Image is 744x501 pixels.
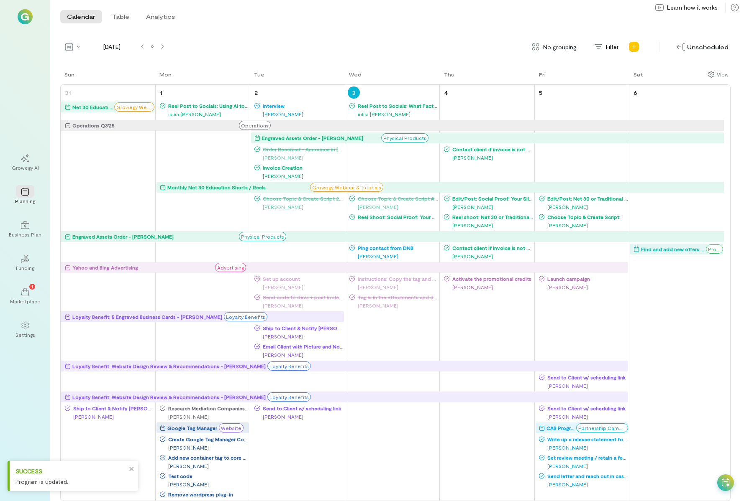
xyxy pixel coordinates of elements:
[606,43,619,51] span: Filter
[155,70,173,84] a: Monday
[72,232,237,241] div: Engraved Assets Order - [PERSON_NAME]
[10,298,41,305] div: Marketplace
[260,164,344,171] span: Invoice Creation
[15,331,35,338] div: Settings
[72,362,266,370] div: Loyalty Benefit: Website Design Review & Recommendations - [PERSON_NAME]
[667,3,718,12] span: Learn how it works
[267,361,311,371] div: Loyalty Benefits
[260,275,344,282] span: Set up account
[12,164,39,171] div: Growegy AI
[16,264,34,271] div: Funding
[254,110,344,118] div: [PERSON_NAME]
[166,491,249,498] span: Remove wordpress plug-in
[114,102,154,112] div: Growegy Webinar & Tutorials
[627,40,641,53] div: Add new
[60,70,76,84] a: Sunday
[10,281,40,311] a: Marketplace
[349,283,439,291] div: [PERSON_NAME]
[60,10,102,23] button: Calendar
[629,70,645,84] a: Saturday
[9,231,41,238] div: Business Plan
[64,71,74,78] div: Sun
[166,473,249,479] span: Test code
[167,183,308,191] div: Monthly Net 30 Education Shorts / Reels
[543,43,577,51] span: No grouping
[349,71,362,78] div: Wed
[545,195,628,202] span: Edit/Post: Net 30 or Traditional Credit Accounts: What’s Best for Business?
[254,153,344,162] div: [PERSON_NAME]
[450,195,533,202] span: Edit/Post: Social Proof: Your Silent Salesperson
[129,464,135,473] button: close
[10,315,40,345] a: Settings
[250,70,266,84] a: Tuesday
[65,412,154,421] div: [PERSON_NAME]
[450,275,533,282] span: Activate the promotional credits
[105,10,136,23] button: Table
[260,405,344,412] span: Send to Client w/ scheduling link
[10,181,40,211] a: Planning
[260,325,344,331] span: Ship to Client & Notify [PERSON_NAME] in [PERSON_NAME]
[160,412,249,421] div: [PERSON_NAME]
[260,294,344,300] span: Send code to devs + post in slack
[254,172,344,180] div: [PERSON_NAME]
[63,86,73,99] a: August 31, 2025
[444,203,533,211] div: [PERSON_NAME]
[31,282,33,290] span: 1
[355,102,439,109] span: Reel Post to Socials: What Factors Influence Your Business Credit Score?
[545,275,628,282] span: Launch campaign
[349,110,439,118] div: iuliia.[PERSON_NAME]
[72,393,266,401] div: Loyalty Benefit: Website Design Review & Recommendations - [PERSON_NAME]
[545,374,628,381] span: Send to Client w/ scheduling link
[545,473,628,479] span: Send letter and reach out in case they have questions
[166,102,249,109] span: Reel Post to Socials: Using AI to Help Keep Your Business Moving Forward
[632,86,639,99] a: September 6, 2025
[254,283,344,291] div: [PERSON_NAME]
[239,121,271,130] div: Operations
[450,244,533,251] span: Contact client if invoice is not paid - Phone call
[539,480,628,488] div: [PERSON_NAME]
[545,405,628,412] span: Send to Client w/ scheduling link
[254,301,344,310] div: [PERSON_NAME]
[159,71,172,78] div: Mon
[706,69,731,80] div: Show columns
[355,244,439,251] span: Ping contact from DNB
[72,121,237,130] div: Operations Q3'25
[545,214,628,220] span: Choose Topic & Create Script:
[160,443,249,452] div: [PERSON_NAME]
[545,454,628,461] span: Set review meeting / retain a few of the members ([PERSON_NAME], [PERSON_NAME], [PERSON_NAME])
[160,462,249,470] div: [PERSON_NAME]
[224,312,267,321] div: Loyalty Benefits
[440,70,456,84] a: Thursday
[86,43,137,51] span: [DATE]
[219,423,244,432] div: Website
[675,41,731,53] div: Unscheduled
[254,203,344,211] div: [PERSON_NAME]
[15,477,126,486] div: Program is updated.
[260,195,344,202] span: Choose Topic & Create Script 24: Social Proof: Your Silent Salesperson
[539,203,628,211] div: [PERSON_NAME]
[260,102,344,109] span: Interview
[254,332,344,341] div: [PERSON_NAME]
[444,71,454,78] div: Thu
[260,343,344,350] span: Email Client with Picture and Notice that their order has shipped
[444,221,533,229] div: [PERSON_NAME]
[539,221,628,229] div: [PERSON_NAME]
[10,214,40,244] a: Business Plan
[72,263,213,272] div: Yahoo and Bing Advertising
[253,86,259,99] a: September 2, 2025
[254,71,264,78] div: Tue
[10,148,40,178] a: Growegy AI
[355,294,439,300] span: Tag is in the attachments and description
[576,423,628,432] div: Partnership Campaign
[355,214,439,220] span: Reel Shoot: Social Proof: Your Silent Salesperson
[450,214,533,220] span: Reel shoot: Net 30 or Traditional Credit Accounts: What’s Best for Business?
[539,71,546,78] div: Fri
[442,86,450,99] a: September 4, 2025
[444,283,533,291] div: [PERSON_NAME]
[545,436,628,443] span: Write up a release statement for current CAB
[450,146,533,153] span: Contact client if invoice is not paid - email
[349,203,439,211] div: [PERSON_NAME]
[262,134,379,142] div: Engraved Assets Order - [PERSON_NAME]
[15,467,126,476] div: Success
[15,198,35,204] div: Planning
